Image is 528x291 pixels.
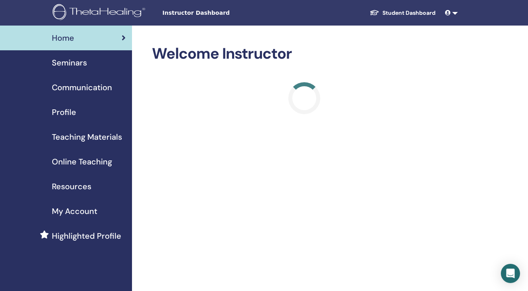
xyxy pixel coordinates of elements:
[52,230,121,242] span: Highlighted Profile
[501,264,520,283] div: Open Intercom Messenger
[52,156,112,168] span: Online Teaching
[52,205,97,217] span: My Account
[52,180,91,192] span: Resources
[370,9,379,16] img: graduation-cap-white.svg
[52,32,74,44] span: Home
[363,6,442,20] a: Student Dashboard
[162,9,282,17] span: Instructor Dashboard
[52,57,87,69] span: Seminars
[52,106,76,118] span: Profile
[53,4,148,22] img: logo.png
[52,131,122,143] span: Teaching Materials
[152,45,456,63] h2: Welcome Instructor
[52,81,112,93] span: Communication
